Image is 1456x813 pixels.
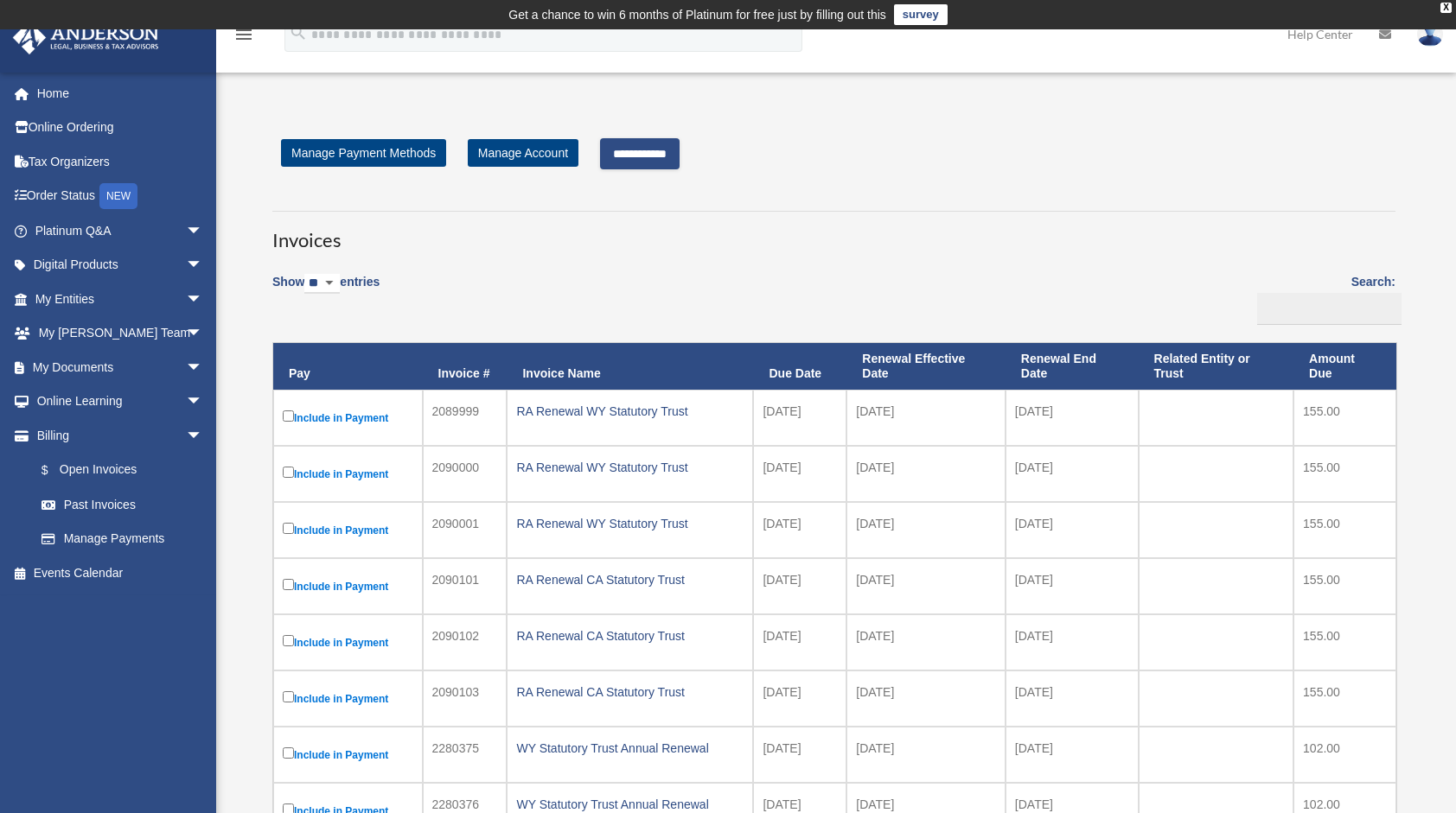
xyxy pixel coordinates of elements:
[1006,446,1139,502] td: [DATE]
[12,111,229,145] a: Online Ordering
[516,455,744,480] div: RA Renewal WY Statutory Trust
[1006,343,1139,390] th: Renewal End Date: activate to sort column ascending
[846,614,1006,670] td: [DATE]
[516,399,744,423] div: RA Renewal WY Statutory Trust
[1139,343,1294,390] th: Related Entity or Trust: activate to sort column ascending
[272,211,1395,254] h3: Invoices
[12,418,220,453] a: Billingarrow_drop_down
[753,446,846,502] td: [DATE]
[423,502,508,558] td: 2090001
[753,343,846,390] th: Due Date: activate to sort column ascending
[12,144,229,179] a: Tax Organizers
[1006,558,1139,614] td: [DATE]
[1293,446,1396,502] td: 155.00
[423,558,508,614] td: 2090101
[516,568,744,592] div: RA Renewal CA Statutory Trust
[1440,3,1452,13] div: close
[468,139,578,167] a: Manage Account
[283,575,413,597] label: Include in Payment
[283,523,294,534] input: Include in Payment
[516,736,744,760] div: WY Statutory Trust Annual Renewal
[846,446,1006,502] td: [DATE]
[423,343,508,390] th: Invoice #: activate to sort column ascending
[507,343,753,390] th: Invoice Name: activate to sort column ascending
[1006,614,1139,670] td: [DATE]
[1293,614,1396,670] td: 155.00
[51,460,60,481] span: $
[1417,22,1443,47] img: User Pic
[99,183,137,209] div: NEW
[24,453,212,488] a: $Open Invoices
[1293,558,1396,614] td: 155.00
[186,316,220,352] span: arrow_drop_down
[12,179,229,214] a: Order StatusNEW
[186,350,220,385] span: arrow_drop_down
[186,418,220,454] span: arrow_drop_down
[753,727,846,783] td: [DATE]
[12,282,229,316] a: My Entitiesarrow_drop_down
[12,556,229,590] a: Events Calendar
[283,410,294,422] input: Include in Payment
[516,511,744,536] div: RA Renewal WY Statutory Trust
[12,316,229,351] a: My [PERSON_NAME] Teamarrow_drop_down
[273,343,423,390] th: Pay: activate to sort column descending
[12,213,229,248] a: Platinum Q&Aarrow_drop_down
[281,139,446,167] a: Manage Payment Methods
[1293,343,1396,390] th: Amount Due: activate to sort column ascending
[423,390,508,446] td: 2089999
[516,680,744,704] div: RA Renewal CA Statutory Trust
[1257,293,1402,326] input: Search:
[283,632,413,653] label: Include in Payment
[423,446,508,502] td: 2090000
[186,384,220,420] span: arrow_drop_down
[753,670,846,727] td: [DATE]
[1293,390,1396,446] td: 155.00
[283,519,413,541] label: Include in Payment
[289,23,308,42] i: search
[283,744,413,765] label: Include in Payment
[12,350,229,384] a: My Documentsarrow_drop_down
[283,463,413,485] label: Include in Payment
[753,614,846,670] td: [DATE]
[1251,271,1395,325] label: Search:
[1293,502,1396,558] td: 155.00
[304,274,340,294] select: Showentries
[508,4,886,25] div: Get a chance to win 6 months of Platinum for free just by filling out this
[186,248,220,283] span: arrow_drop_down
[1006,670,1139,727] td: [DATE]
[12,248,229,283] a: Digital Productsarrow_drop_down
[846,502,1006,558] td: [DATE]
[846,727,1006,783] td: [DATE]
[846,558,1006,614] td: [DATE]
[1006,727,1139,783] td: [DATE]
[186,282,220,317] span: arrow_drop_down
[283,635,294,646] input: Include in Payment
[846,670,1006,727] td: [DATE]
[283,691,294,702] input: Include in Payment
[283,747,294,759] input: Include in Payment
[423,614,508,670] td: 2090102
[24,487,220,522] a: Past Invoices
[186,213,220,249] span: arrow_drop_down
[12,76,229,111] a: Home
[1006,502,1139,558] td: [DATE]
[233,30,254,45] a: menu
[272,271,380,311] label: Show entries
[283,579,294,590] input: Include in Payment
[233,24,254,45] i: menu
[1006,390,1139,446] td: [DATE]
[846,343,1006,390] th: Renewal Effective Date: activate to sort column ascending
[894,4,948,25] a: survey
[1293,670,1396,727] td: 155.00
[516,624,744,648] div: RA Renewal CA Statutory Trust
[283,688,413,709] label: Include in Payment
[753,558,846,614] td: [DATE]
[8,21,164,54] img: Anderson Advisors Platinum Portal
[283,407,413,429] label: Include in Payment
[846,390,1006,446] td: [DATE]
[24,522,220,556] a: Manage Payments
[423,727,508,783] td: 2280375
[283,467,294,478] input: Include in Payment
[12,384,229,419] a: Online Learningarrow_drop_down
[753,390,846,446] td: [DATE]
